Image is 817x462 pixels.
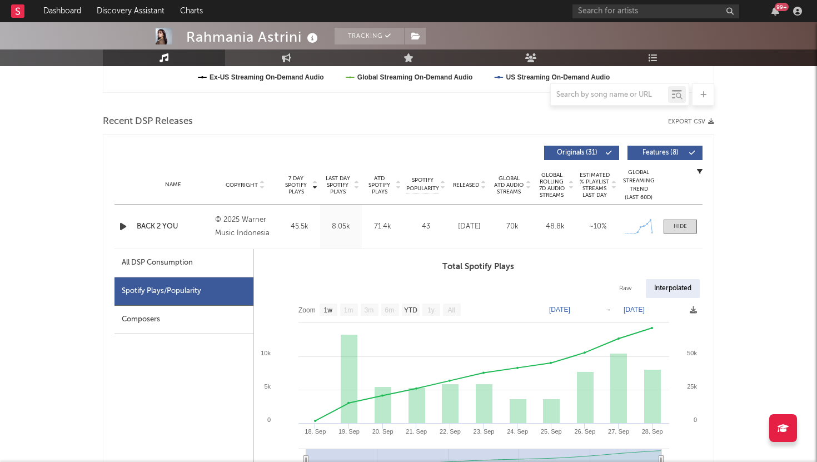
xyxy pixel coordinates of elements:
[365,175,394,195] span: ATD Spotify Plays
[338,428,360,435] text: 19. Sep
[122,256,193,270] div: All DSP Consumption
[344,306,353,314] text: 1m
[323,221,359,232] div: 8.05k
[114,277,253,306] div: Spotify Plays/Popularity
[605,306,611,314] text: →
[579,172,610,198] span: Estimated % Playlist Streams Last Day
[323,175,352,195] span: Last Day Spotify Plays
[335,28,404,44] button: Tracking
[579,221,616,232] div: ~ 10 %
[215,213,276,240] div: © 2025 Warner Music Indonesia
[406,428,427,435] text: 21. Sep
[103,115,193,128] span: Recent DSP Releases
[114,249,253,277] div: All DSP Consumption
[536,221,574,232] div: 48.8k
[549,306,570,314] text: [DATE]
[451,221,488,232] div: [DATE]
[365,221,401,232] div: 71.4k
[494,175,524,195] span: Global ATD Audio Streams
[210,73,324,81] text: Ex-US Streaming On-Demand Audio
[404,306,417,314] text: YTD
[305,428,326,435] text: 18. Sep
[611,279,640,298] div: Raw
[324,306,333,314] text: 1w
[254,260,703,274] h3: Total Spotify Plays
[646,279,700,298] div: Interpolated
[572,4,739,18] input: Search for artists
[506,73,610,81] text: US Streaming On-Demand Audio
[267,416,271,423] text: 0
[114,306,253,334] div: Composers
[608,428,629,435] text: 27. Sep
[494,221,531,232] div: 70k
[264,383,271,390] text: 5k
[281,221,317,232] div: 45.5k
[447,306,455,314] text: All
[385,306,395,314] text: 6m
[668,118,714,125] button: Export CSV
[427,306,435,314] text: 1y
[406,221,445,232] div: 43
[642,428,663,435] text: 28. Sep
[507,428,528,435] text: 24. Sep
[536,172,567,198] span: Global Rolling 7D Audio Streams
[406,176,439,193] span: Spotify Popularity
[687,383,697,390] text: 25k
[365,306,374,314] text: 3m
[226,182,258,188] span: Copyright
[622,168,655,202] div: Global Streaming Trend (Last 60D)
[775,3,789,11] div: 99 +
[440,428,461,435] text: 22. Sep
[474,428,495,435] text: 23. Sep
[372,428,393,435] text: 20. Sep
[694,416,697,423] text: 0
[551,150,602,156] span: Originals ( 31 )
[551,91,668,100] input: Search by song name or URL
[186,28,321,46] div: Rahmania Astrini
[635,150,686,156] span: Features ( 8 )
[574,428,595,435] text: 26. Sep
[544,146,619,160] button: Originals(31)
[687,350,697,356] text: 50k
[541,428,562,435] text: 25. Sep
[137,221,210,232] a: BACK 2 YOU
[624,306,645,314] text: [DATE]
[453,182,479,188] span: Released
[281,175,311,195] span: 7 Day Spotify Plays
[261,350,271,356] text: 10k
[627,146,703,160] button: Features(8)
[357,73,473,81] text: Global Streaming On-Demand Audio
[298,306,316,314] text: Zoom
[771,7,779,16] button: 99+
[137,181,210,189] div: Name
